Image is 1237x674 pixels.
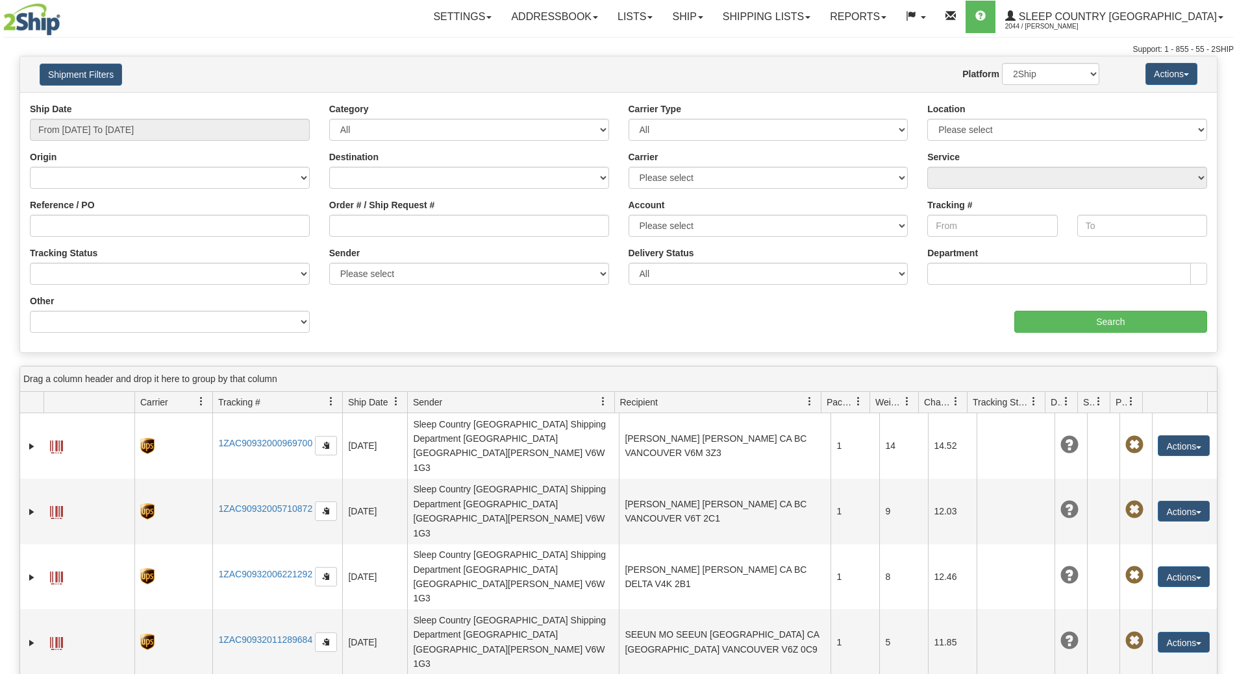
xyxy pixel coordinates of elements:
[218,503,312,514] a: 1ZAC90932005710872
[1158,435,1210,456] button: Actions
[619,413,831,479] td: [PERSON_NAME] [PERSON_NAME] CA BC VANCOUVER V6M 3Z3
[927,215,1057,237] input: From
[30,295,54,307] label: Other
[1116,396,1127,409] span: Pickup Status
[3,44,1234,55] div: Support: 1 - 855 - 55 - 2SHIP
[25,636,38,649] a: Expand
[1060,436,1079,454] span: Unknown
[218,438,312,448] a: 1ZAC90932000969700
[30,247,97,259] label: Tracking Status
[315,436,337,455] button: Copy to clipboard
[342,479,407,544] td: [DATE]
[995,1,1233,33] a: Sleep Country [GEOGRAPHIC_DATA] 2044 / [PERSON_NAME]
[218,634,312,645] a: 1ZAC90932011289684
[190,391,212,413] a: Carrier filter column settings
[140,568,154,584] img: 8 - UPS
[927,102,965,115] label: Location
[928,544,977,610] td: 12.46
[1060,632,1079,650] span: Unknown
[1060,566,1079,584] span: Unknown
[1055,391,1077,413] a: Delivery Status filter column settings
[662,1,712,33] a: Ship
[1125,566,1143,584] span: Pickup Not Assigned
[927,150,960,163] label: Service
[50,566,63,586] a: Label
[619,544,831,610] td: [PERSON_NAME] [PERSON_NAME] CA BC DELTA V4K 2B1
[1125,632,1143,650] span: Pickup Not Assigned
[629,247,694,259] label: Delivery Status
[847,391,869,413] a: Packages filter column settings
[799,391,821,413] a: Recipient filter column settings
[619,479,831,544] td: [PERSON_NAME] [PERSON_NAME] CA BC VANCOUVER V6T 2C1
[30,150,56,163] label: Origin
[407,479,619,544] td: Sleep Country [GEOGRAPHIC_DATA] Shipping Department [GEOGRAPHIC_DATA] [GEOGRAPHIC_DATA][PERSON_NA...
[342,544,407,610] td: [DATE]
[608,1,662,33] a: Lists
[592,391,614,413] a: Sender filter column settings
[973,396,1029,409] span: Tracking Status
[1005,20,1103,33] span: 2044 / [PERSON_NAME]
[1060,501,1079,519] span: Unknown
[831,544,879,610] td: 1
[1207,271,1236,403] iframe: chat widget
[413,396,442,409] span: Sender
[329,150,379,163] label: Destination
[140,438,154,454] img: 8 - UPS
[831,413,879,479] td: 1
[1120,391,1142,413] a: Pickup Status filter column settings
[896,391,918,413] a: Weight filter column settings
[140,396,168,409] span: Carrier
[879,413,928,479] td: 14
[924,396,951,409] span: Charge
[713,1,820,33] a: Shipping lists
[329,199,435,211] label: Order # / Ship Request #
[1158,501,1210,522] button: Actions
[1158,566,1210,587] button: Actions
[140,503,154,520] img: 8 - UPS
[831,479,879,544] td: 1
[385,391,407,413] a: Ship Date filter column settings
[407,413,619,479] td: Sleep Country [GEOGRAPHIC_DATA] Shipping Department [GEOGRAPHIC_DATA] [GEOGRAPHIC_DATA][PERSON_NA...
[407,544,619,610] td: Sleep Country [GEOGRAPHIC_DATA] Shipping Department [GEOGRAPHIC_DATA] [GEOGRAPHIC_DATA][PERSON_NA...
[1088,391,1110,413] a: Shipment Issues filter column settings
[50,435,63,455] a: Label
[25,440,38,453] a: Expand
[50,500,63,521] a: Label
[1051,396,1062,409] span: Delivery Status
[50,631,63,652] a: Label
[945,391,967,413] a: Charge filter column settings
[629,150,658,163] label: Carrier
[20,367,1217,392] div: grid grouping header
[1158,632,1210,653] button: Actions
[140,634,154,650] img: 8 - UPS
[30,199,95,211] label: Reference / PO
[1077,215,1207,237] input: To
[348,396,388,409] span: Ship Date
[315,632,337,652] button: Copy to clipboard
[315,567,337,586] button: Copy to clipboard
[25,571,38,584] a: Expand
[927,247,978,259] label: Department
[629,199,665,211] label: Account
[25,505,38,518] a: Expand
[1125,501,1143,519] span: Pickup Not Assigned
[423,1,501,33] a: Settings
[875,396,903,409] span: Weight
[629,102,681,115] label: Carrier Type
[879,479,928,544] td: 9
[820,1,896,33] a: Reports
[329,247,360,259] label: Sender
[1083,396,1094,409] span: Shipment Issues
[315,501,337,521] button: Copy to clipboard
[962,67,999,80] label: Platform
[40,64,122,86] button: Shipment Filters
[1023,391,1045,413] a: Tracking Status filter column settings
[1014,311,1207,333] input: Search
[3,3,60,36] img: logo2044.jpg
[218,569,312,579] a: 1ZAC90932006221292
[30,102,72,115] label: Ship Date
[329,102,369,115] label: Category
[320,391,342,413] a: Tracking # filter column settings
[827,396,854,409] span: Packages
[620,396,658,409] span: Recipient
